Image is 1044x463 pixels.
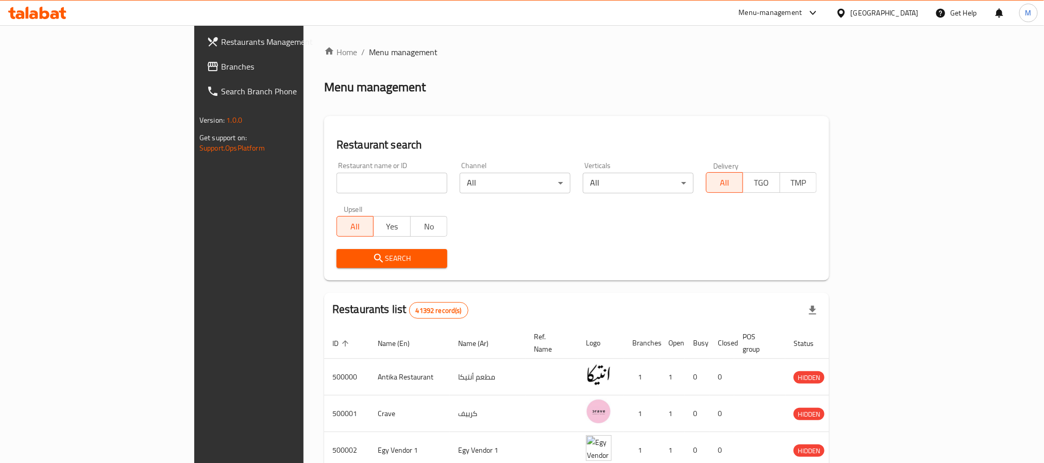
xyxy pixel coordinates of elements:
[332,337,352,350] span: ID
[410,216,447,237] button: No
[660,359,685,395] td: 1
[460,173,570,193] div: All
[685,359,710,395] td: 0
[344,206,363,213] label: Upsell
[369,46,437,58] span: Menu management
[324,79,426,95] h2: Menu management
[198,29,368,54] a: Restaurants Management
[747,175,776,190] span: TGO
[710,359,734,395] td: 0
[450,359,526,395] td: مطعم أنتيكا
[624,359,660,395] td: 1
[685,327,710,359] th: Busy
[794,444,824,457] div: HIDDEN
[713,162,739,169] label: Delivery
[324,46,829,58] nav: breadcrumb
[794,371,824,384] div: HIDDEN
[198,79,368,104] a: Search Branch Phone
[336,249,447,268] button: Search
[410,306,468,316] span: 41392 record(s)
[660,395,685,432] td: 1
[336,216,374,237] button: All
[739,7,802,19] div: Menu-management
[780,172,817,193] button: TMP
[336,137,817,153] h2: Restaurant search
[794,408,824,420] span: HIDDEN
[784,175,813,190] span: TMP
[706,172,743,193] button: All
[586,362,612,388] img: Antika Restaurant
[710,327,734,359] th: Closed
[586,399,612,424] img: Crave
[586,435,612,461] img: Egy Vendor 1
[743,172,780,193] button: TGO
[624,395,660,432] td: 1
[409,302,468,319] div: Total records count
[332,302,468,319] h2: Restaurants list
[800,298,825,323] div: Export file
[226,113,242,127] span: 1.0.0
[336,173,447,193] input: Search for restaurant name or ID..
[369,359,450,395] td: Antika Restaurant
[794,372,824,384] span: HIDDEN
[1025,7,1032,19] span: M
[794,445,824,457] span: HIDDEN
[221,36,360,48] span: Restaurants Management
[660,327,685,359] th: Open
[345,252,439,265] span: Search
[199,131,247,144] span: Get support on:
[711,175,739,190] span: All
[369,395,450,432] td: Crave
[378,219,406,234] span: Yes
[199,113,225,127] span: Version:
[341,219,369,234] span: All
[578,327,624,359] th: Logo
[198,54,368,79] a: Branches
[221,85,360,97] span: Search Branch Phone
[534,330,565,355] span: Ref. Name
[199,141,265,155] a: Support.OpsPlatform
[685,395,710,432] td: 0
[624,327,660,359] th: Branches
[221,60,360,73] span: Branches
[450,395,526,432] td: كرييف
[794,337,827,350] span: Status
[743,330,773,355] span: POS group
[458,337,502,350] span: Name (Ar)
[415,219,443,234] span: No
[710,395,734,432] td: 0
[378,337,423,350] span: Name (En)
[851,7,919,19] div: [GEOGRAPHIC_DATA]
[373,216,410,237] button: Yes
[583,173,694,193] div: All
